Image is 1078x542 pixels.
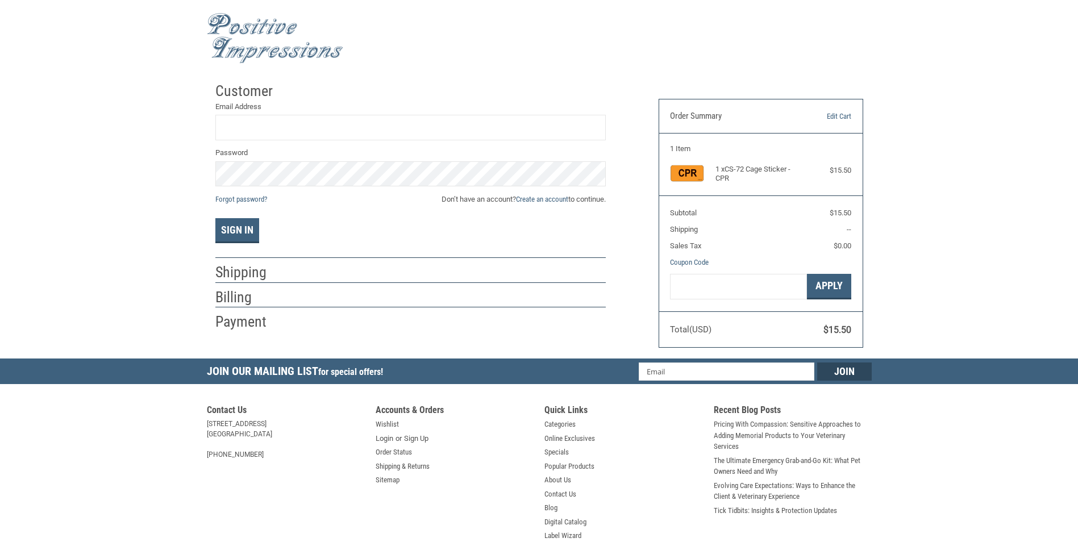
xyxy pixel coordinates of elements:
[817,362,872,381] input: Join
[670,258,709,266] a: Coupon Code
[376,405,534,419] h5: Accounts & Orders
[670,225,698,234] span: Shipping
[830,209,851,217] span: $15.50
[714,455,872,477] a: The Ultimate Emergency Grab-and-Go Kit: What Pet Owners Need and Why
[215,312,282,331] h2: Payment
[376,433,393,444] a: Login
[376,419,399,430] a: Wishlist
[544,474,571,486] a: About Us
[215,218,259,243] button: Sign In
[670,111,793,122] h3: Order Summary
[215,195,267,203] a: Forgot password?
[404,433,428,444] a: Sign Up
[823,324,851,335] span: $15.50
[834,241,851,250] span: $0.00
[215,288,282,307] h2: Billing
[207,13,343,64] img: Positive Impressions
[544,405,702,419] h5: Quick Links
[215,101,606,112] label: Email Address
[670,209,697,217] span: Subtotal
[207,358,389,387] h5: Join Our Mailing List
[639,362,814,381] input: Email
[544,489,576,500] a: Contact Us
[215,263,282,282] h2: Shipping
[670,274,807,299] input: Gift Certificate or Coupon Code
[207,405,365,419] h5: Contact Us
[714,480,872,502] a: Evolving Care Expectations: Ways to Enhance the Client & Veterinary Experience
[544,516,586,528] a: Digital Catalog
[714,419,872,452] a: Pricing With Compassion: Sensitive Approaches to Adding Memorial Products to Your Veterinary Serv...
[376,474,399,486] a: Sitemap
[215,82,282,101] h2: Customer
[215,147,606,159] label: Password
[544,530,581,541] a: Label Wizard
[793,111,851,122] a: Edit Cart
[207,419,365,460] address: [STREET_ADDRESS] [GEOGRAPHIC_DATA] [PHONE_NUMBER]
[670,144,851,153] h3: 1 Item
[670,241,701,250] span: Sales Tax
[442,194,606,205] span: Don’t have an account? to continue.
[847,225,851,234] span: --
[376,461,430,472] a: Shipping & Returns
[376,447,412,458] a: Order Status
[389,433,409,444] span: or
[544,419,576,430] a: Categories
[670,324,711,335] span: Total (USD)
[544,447,569,458] a: Specials
[807,274,851,299] button: Apply
[544,502,557,514] a: Blog
[544,433,595,444] a: Online Exclusives
[714,505,837,516] a: Tick Tidbits: Insights & Protection Updates
[544,461,594,472] a: Popular Products
[714,405,872,419] h5: Recent Blog Posts
[516,195,568,203] a: Create an account
[715,165,804,184] h4: 1 x CS-72 Cage Sticker - CPR
[806,165,851,176] div: $15.50
[318,366,383,377] span: for special offers!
